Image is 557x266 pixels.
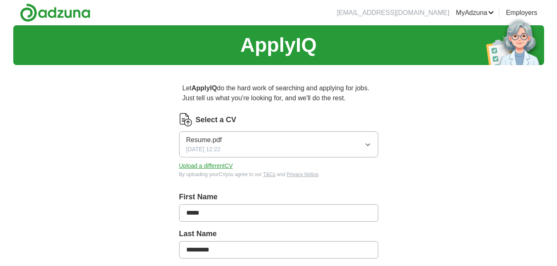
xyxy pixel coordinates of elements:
span: [DATE] 12:22 [186,145,221,154]
a: Employers [506,8,538,18]
strong: ApplyIQ [192,85,217,92]
label: Last Name [179,228,378,239]
label: Select a CV [196,114,236,126]
button: Upload a differentCV [179,162,233,170]
label: First Name [179,191,378,203]
li: [EMAIL_ADDRESS][DOMAIN_NAME] [337,8,449,18]
a: T&Cs [263,172,275,177]
a: MyAdzuna [456,8,494,18]
img: CV Icon [179,113,192,126]
button: Resume.pdf[DATE] 12:22 [179,131,378,157]
a: Privacy Notice [287,172,319,177]
h1: ApplyIQ [240,30,316,60]
div: By uploading your CV you agree to our and . [179,171,378,178]
p: Let do the hard work of searching and applying for jobs. Just tell us what you're looking for, an... [179,80,378,106]
img: Adzuna logo [20,3,90,22]
span: Resume.pdf [186,135,222,145]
